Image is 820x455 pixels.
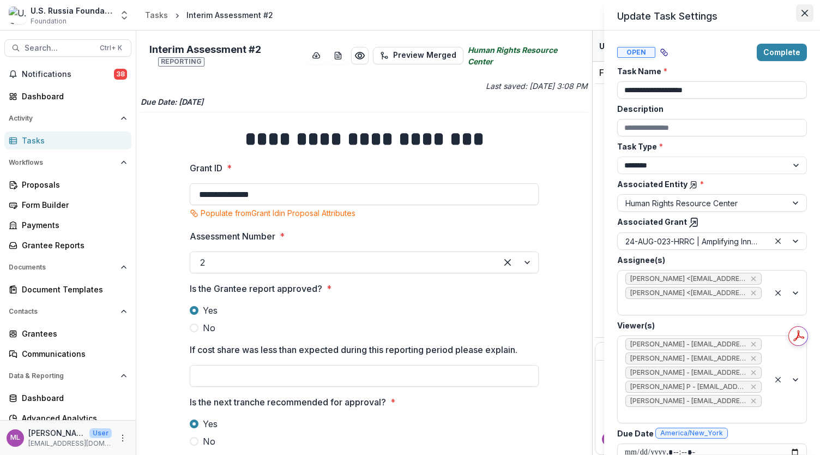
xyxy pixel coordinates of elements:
span: [PERSON_NAME] - [EMAIL_ADDRESS][DOMAIN_NAME] [630,397,746,405]
div: Remove Emma K - ekaplon@usrf.us [749,396,758,406]
div: Remove Bennett P - bpease@usrf.us [749,381,758,392]
label: Viewer(s) [617,320,800,331]
span: [PERSON_NAME] P - [EMAIL_ADDRESS][DOMAIN_NAME] [630,383,746,391]
div: Remove Gennady Podolny - gpodolny@usrf.us [749,339,758,350]
label: Task Name [617,65,800,77]
button: Close [796,4,813,22]
span: [PERSON_NAME] - [EMAIL_ADDRESS][DOMAIN_NAME] [630,340,746,348]
span: Open [617,47,655,58]
div: Remove Anna P - apulaski@usrf.us [749,367,758,378]
button: Complete [757,44,807,61]
button: View dependent tasks [655,44,673,61]
label: Due Date [617,428,800,439]
div: Clear selected options [771,373,785,386]
div: Remove Jemile Kelderman - jkelderman@usrf.us [749,353,758,364]
span: [PERSON_NAME] <[EMAIL_ADDRESS][DOMAIN_NAME]> ([EMAIL_ADDRESS][DOMAIN_NAME]) [630,289,746,297]
span: [PERSON_NAME] - [EMAIL_ADDRESS][DOMAIN_NAME] [630,355,746,362]
span: [PERSON_NAME] - [EMAIL_ADDRESS][DOMAIN_NAME] [630,369,746,376]
span: America/New_York [660,429,723,437]
label: Description [617,103,800,115]
label: Associated Entity [617,178,800,190]
div: Remove Anna P <apulaski@usrf.us> (apulaski@usrf.us) [749,288,758,298]
div: Clear selected options [771,286,785,300]
label: Assignee(s) [617,254,800,266]
label: Associated Grant [617,216,800,228]
span: [PERSON_NAME] <[EMAIL_ADDRESS][DOMAIN_NAME]> ([EMAIL_ADDRESS][DOMAIN_NAME]) [630,275,746,283]
label: Task Type [617,141,800,152]
div: Remove Maria Lvova <mlvova@usrf.us> (mlvova@usrf.us) [749,273,758,284]
div: Clear selected options [771,235,785,248]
